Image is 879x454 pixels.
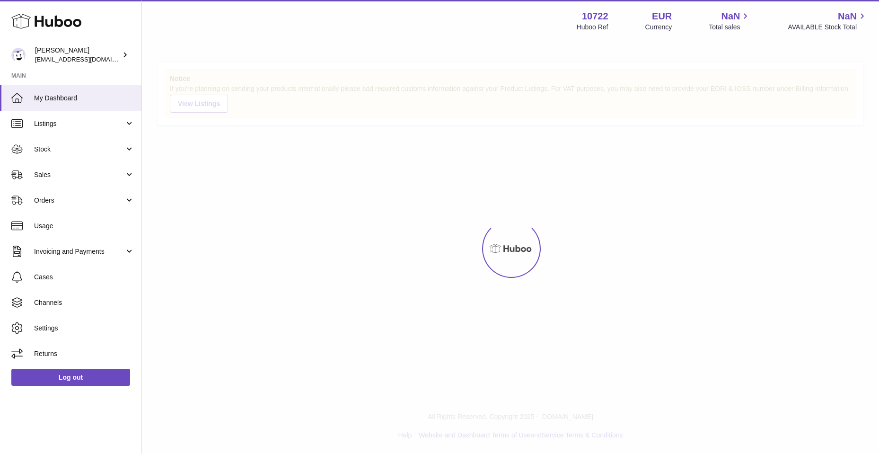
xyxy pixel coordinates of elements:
[34,119,124,128] span: Listings
[34,170,124,179] span: Sales
[577,23,608,32] div: Huboo Ref
[35,46,120,64] div: [PERSON_NAME]
[788,10,868,32] a: NaN AVAILABLE Stock Total
[721,10,740,23] span: NaN
[652,10,672,23] strong: EUR
[34,298,134,307] span: Channels
[709,10,751,32] a: NaN Total sales
[34,145,124,154] span: Stock
[11,369,130,386] a: Log out
[34,94,134,103] span: My Dashboard
[34,247,124,256] span: Invoicing and Payments
[34,273,134,282] span: Cases
[11,48,26,62] img: sales@plantcaretools.com
[34,324,134,333] span: Settings
[838,10,857,23] span: NaN
[645,23,672,32] div: Currency
[34,196,124,205] span: Orders
[34,349,134,358] span: Returns
[582,10,608,23] strong: 10722
[709,23,751,32] span: Total sales
[35,55,139,63] span: [EMAIL_ADDRESS][DOMAIN_NAME]
[34,222,134,231] span: Usage
[788,23,868,32] span: AVAILABLE Stock Total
